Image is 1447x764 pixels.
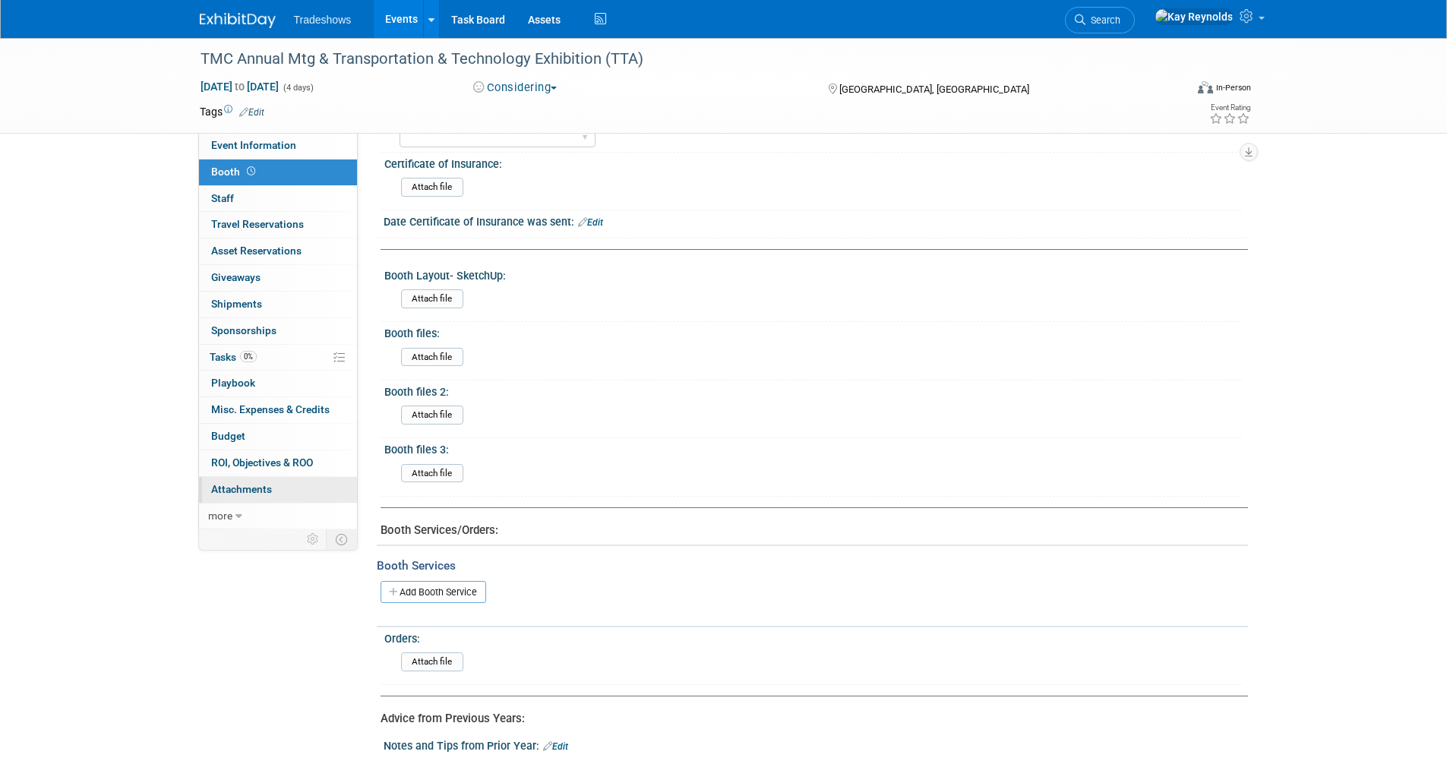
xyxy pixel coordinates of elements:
img: Format-Inperson.png [1198,81,1213,93]
a: Asset Reservations [199,238,357,264]
img: Kay Reynolds [1155,8,1234,25]
div: Advice from Previous Years: [381,711,1237,727]
span: Event Information [211,139,296,151]
span: Staff [211,192,234,204]
a: Tasks0% [199,345,357,371]
span: Booth not reserved yet [244,166,258,177]
span: ROI, Objectives & ROO [211,456,313,469]
span: Shipments [211,298,262,310]
div: Certificate of Insurance: [384,153,1241,172]
a: Shipments [199,292,357,317]
a: Booth [199,159,357,185]
span: Tasks [210,351,257,363]
td: Personalize Event Tab Strip [300,529,327,549]
div: Notes and Tips from Prior Year: [384,734,1248,754]
span: [GEOGRAPHIC_DATA], [GEOGRAPHIC_DATA] [839,84,1029,95]
a: Attachments [199,477,357,503]
a: Staff [199,186,357,212]
a: Travel Reservations [199,212,357,238]
a: more [199,504,357,529]
div: Event Format [1095,79,1252,102]
span: Asset Reservations [211,245,302,257]
div: Date Certificate of Insurance was sent: [384,210,1248,230]
div: Event Rating [1209,104,1250,112]
td: Tags [200,104,264,119]
span: Playbook [211,377,255,389]
div: Booth Services/Orders: [381,522,1237,538]
div: Booth Services [377,557,1248,574]
span: Attachments [211,483,272,495]
div: In-Person [1215,82,1251,93]
a: Sponsorships [199,318,357,344]
td: Toggle Event Tabs [326,529,357,549]
span: Booth [211,166,258,178]
span: [DATE] [DATE] [200,80,280,93]
div: Booth files: [384,322,1241,341]
span: Sponsorships [211,324,276,336]
a: Giveaways [199,265,357,291]
div: Orders: [384,627,1241,646]
div: Booth Layout- SketchUp: [384,264,1241,283]
div: TMC Annual Mtg & Transportation & Technology Exhibition (TTA) [195,46,1162,73]
div: Booth files 3: [384,438,1241,457]
a: Edit [578,217,603,228]
a: Add Booth Service [381,581,486,603]
span: to [232,81,247,93]
span: Tradeshows [294,14,352,26]
span: more [208,510,232,522]
a: ROI, Objectives & ROO [199,450,357,476]
a: Playbook [199,371,357,396]
a: Edit [543,741,568,752]
span: (4 days) [282,83,314,93]
a: Event Information [199,133,357,159]
button: Considering [468,80,563,96]
span: Misc. Expenses & Credits [211,403,330,415]
span: Giveaways [211,271,261,283]
span: Search [1085,14,1120,26]
a: Edit [239,107,264,118]
a: Budget [199,424,357,450]
img: ExhibitDay [200,13,276,28]
div: Booth files 2: [384,380,1241,399]
span: 0% [240,351,257,362]
span: Travel Reservations [211,218,304,230]
span: Budget [211,430,245,442]
a: Misc. Expenses & Credits [199,397,357,423]
a: Search [1065,7,1135,33]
